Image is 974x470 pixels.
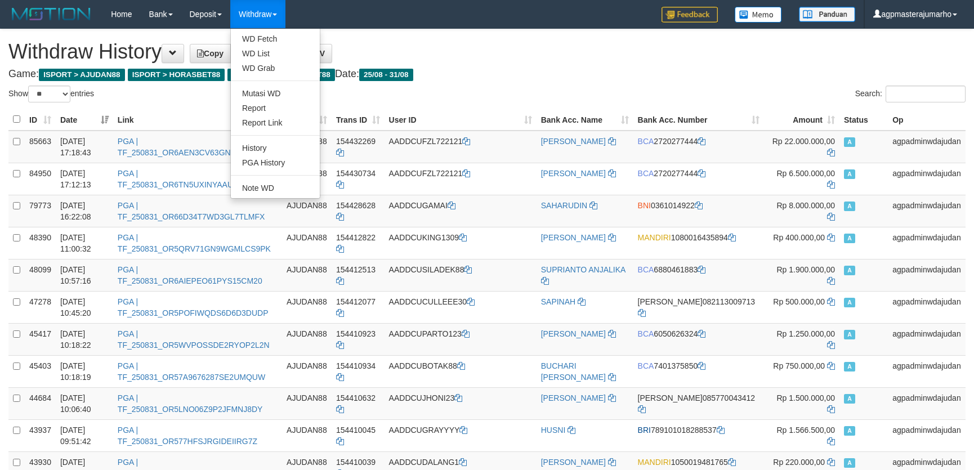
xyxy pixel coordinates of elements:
[332,291,385,323] td: 154412077
[332,259,385,291] td: 154412513
[638,361,654,370] span: BCA
[332,163,385,195] td: 154430734
[28,86,70,102] select: Showentries
[282,387,332,419] td: AJUDAN88
[282,291,332,323] td: AJUDAN88
[118,137,263,157] a: PGA | TF_250831_OR6AEN3CV63GNED1J6T0
[359,69,413,81] span: 25/08 - 31/08
[888,355,966,387] td: agpadminwdajudan
[888,227,966,259] td: agpadminwdajudan
[633,259,764,291] td: 6880461883
[638,233,671,242] span: MANDIRI
[844,394,855,404] span: Approved - Marked by agpadminwdajudan
[844,266,855,275] span: Approved - Marked by agpadminwdajudan
[282,259,332,291] td: AJUDAN88
[332,323,385,355] td: 154410923
[118,329,270,350] a: PGA | TF_250831_OR5WVPOSSDE2RYOP2L2N
[231,155,320,170] a: PGA History
[773,458,825,467] span: Rp 220.000,00
[56,109,113,131] th: Date: activate to sort column ascending
[190,44,231,63] a: Copy
[633,323,764,355] td: 6050626324
[8,41,966,63] h1: Withdraw History
[799,7,855,22] img: panduan.png
[25,323,56,355] td: 45417
[56,323,113,355] td: [DATE] 10:18:22
[844,362,855,371] span: Approved - Marked by agpadminwdajudan
[332,109,385,131] th: Trans ID: activate to sort column ascending
[537,109,633,131] th: Bank Acc. Name: activate to sort column ascending
[541,393,606,402] a: [PERSON_NAME]
[25,227,56,259] td: 48390
[25,387,56,419] td: 44684
[231,86,320,101] a: Mutasi WD
[638,458,671,467] span: MANDIRI
[385,259,537,291] td: AADDCUSILADEK88
[638,329,654,338] span: BCA
[231,101,320,115] a: Report
[385,419,537,451] td: AADDCUGRAYYYY
[776,169,835,178] span: Rp 6.500.000,00
[332,195,385,227] td: 154428628
[385,323,537,355] td: AADDCUPARTO123
[764,109,839,131] th: Amount: activate to sort column ascending
[855,86,966,102] label: Search:
[385,291,537,323] td: AADDCUCULLEEE30
[844,426,855,436] span: Approved - Marked by agpadminwdajudan
[118,297,269,317] a: PGA | TF_250831_OR5POFIWQDS6D6D3DUDP
[282,227,332,259] td: AJUDAN88
[888,195,966,227] td: agpadminwdajudan
[25,195,56,227] td: 79773
[888,259,966,291] td: agpadminwdajudan
[888,419,966,451] td: agpadminwdajudan
[282,419,332,451] td: AJUDAN88
[332,131,385,163] td: 154432269
[56,419,113,451] td: [DATE] 09:51:42
[231,181,320,195] a: Note WD
[638,137,654,146] span: BCA
[56,355,113,387] td: [DATE] 10:18:19
[128,69,225,81] span: ISPORT > HORASBET88
[888,387,966,419] td: agpadminwdajudan
[25,259,56,291] td: 48099
[888,323,966,355] td: agpadminwdajudan
[25,163,56,195] td: 84950
[888,131,966,163] td: agpadminwdajudan
[56,387,113,419] td: [DATE] 10:06:40
[662,7,718,23] img: Feedback.jpg
[118,426,257,446] a: PGA | TF_250831_OR577HFSJRGIDEIIRG7Z
[541,201,587,210] a: SAHARUDIN
[638,169,654,178] span: BCA
[844,169,855,179] span: Approved - Marked by agpadminwdajudan
[541,297,575,306] a: SAPINAH
[39,69,125,81] span: ISPORT > AJUDAN88
[385,109,537,131] th: User ID: activate to sort column ascending
[888,291,966,323] td: agpadminwdajudan
[633,109,764,131] th: Bank Acc. Number: activate to sort column ascending
[844,330,855,339] span: Approved - Marked by agpadminwdajudan
[118,233,271,253] a: PGA | TF_250831_OR5QRV71GN9WGMLCS9PK
[56,259,113,291] td: [DATE] 10:57:16
[541,233,606,242] a: [PERSON_NAME]
[776,265,835,274] span: Rp 1.900.000,00
[633,227,764,259] td: 1080016435894
[633,195,764,227] td: 0361014922
[231,115,320,130] a: Report Link
[541,426,566,435] a: HUSNI
[638,426,651,435] span: BRI
[541,265,625,274] a: SUPRIANTO ANJALIKA
[385,163,537,195] td: AADDCUFZL722121
[633,163,764,195] td: 2720277444
[776,329,835,338] span: Rp 1.250.000,00
[735,7,782,23] img: Button%20Memo.svg
[332,355,385,387] td: 154410934
[633,291,764,323] td: 082113009713
[776,426,835,435] span: Rp 1.566.500,00
[541,169,606,178] a: [PERSON_NAME]
[25,131,56,163] td: 85663
[56,131,113,163] td: [DATE] 17:18:43
[844,234,855,243] span: Approved - Marked by agpadminwdajudan
[541,361,606,382] a: BUCHARI [PERSON_NAME]
[118,265,262,285] a: PGA | TF_250831_OR6AIEPEO61PYS15CM20
[638,393,703,402] span: [PERSON_NAME]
